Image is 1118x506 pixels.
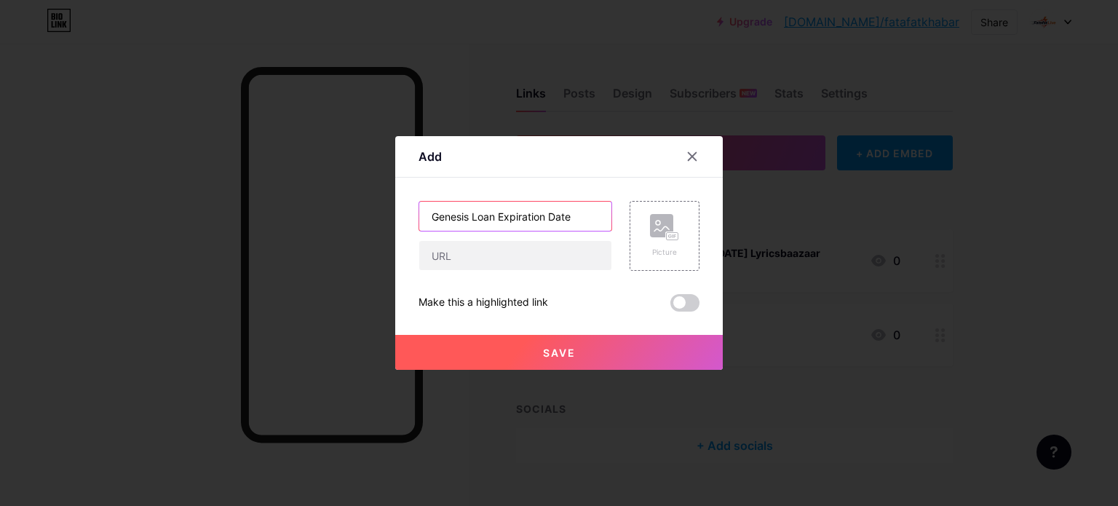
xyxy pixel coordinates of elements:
span: Save [543,347,576,359]
div: Make this a highlighted link [419,294,548,312]
input: URL [419,241,611,270]
div: Picture [650,247,679,258]
button: Save [395,335,723,370]
div: Add [419,148,442,165]
input: Title [419,202,611,231]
